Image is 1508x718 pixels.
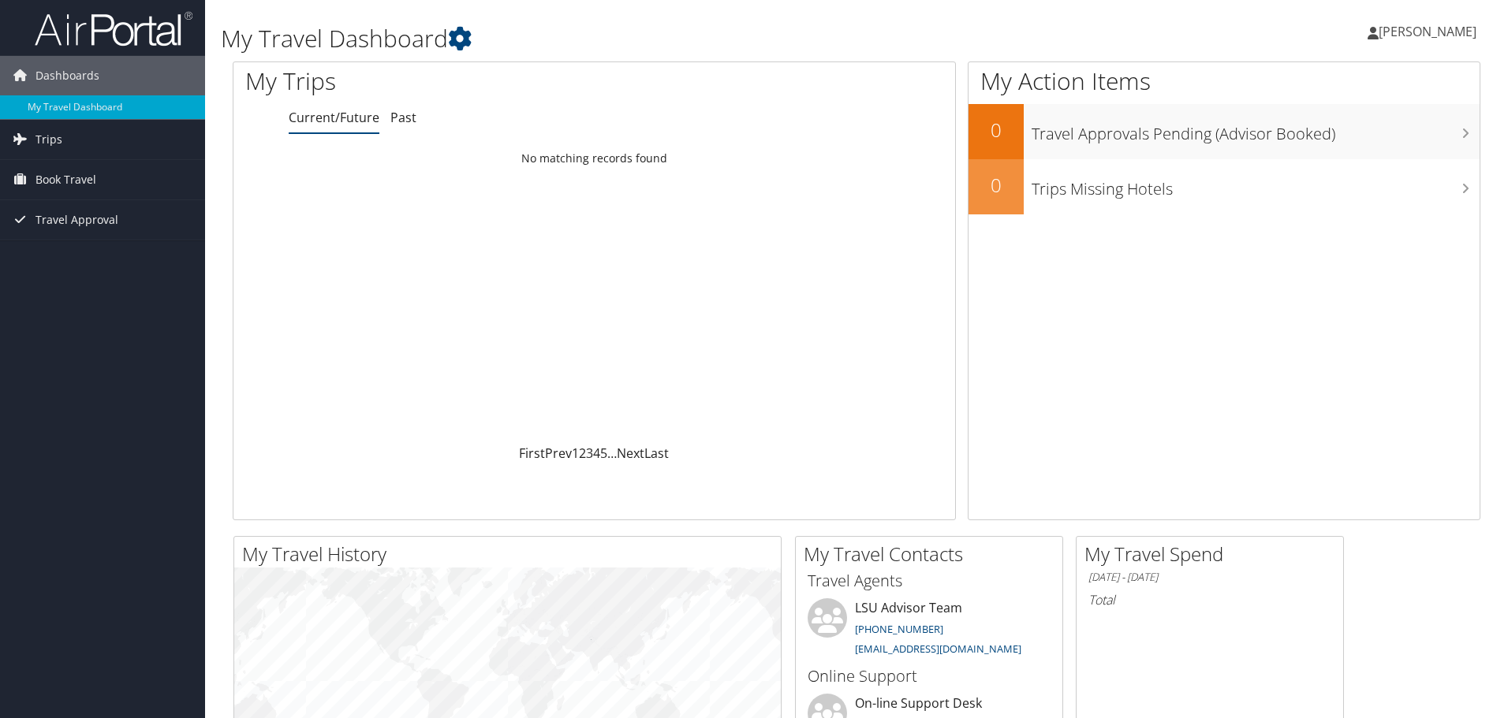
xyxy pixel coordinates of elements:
[545,445,572,462] a: Prev
[245,65,643,98] h1: My Trips
[242,541,781,567] h2: My Travel History
[519,445,545,462] a: First
[808,665,1051,687] h3: Online Support
[1368,8,1492,55] a: [PERSON_NAME]
[586,445,593,462] a: 3
[644,445,669,462] a: Last
[969,159,1480,214] a: 0Trips Missing Hotels
[607,445,617,462] span: …
[804,541,1062,567] h2: My Travel Contacts
[617,445,644,462] a: Next
[289,109,379,126] a: Current/Future
[35,120,62,159] span: Trips
[221,22,1069,55] h1: My Travel Dashboard
[969,104,1480,159] a: 0Travel Approvals Pending (Advisor Booked)
[600,445,607,462] a: 5
[969,117,1024,143] h2: 0
[1032,115,1480,145] h3: Travel Approvals Pending (Advisor Booked)
[35,10,192,47] img: airportal-logo.png
[855,622,943,636] a: [PHONE_NUMBER]
[35,200,118,240] span: Travel Approval
[1084,541,1343,567] h2: My Travel Spend
[572,445,579,462] a: 1
[969,65,1480,98] h1: My Action Items
[390,109,416,126] a: Past
[35,56,99,95] span: Dashboards
[233,144,955,173] td: No matching records found
[579,445,586,462] a: 2
[1088,591,1331,608] h6: Total
[1379,23,1476,40] span: [PERSON_NAME]
[35,160,96,199] span: Book Travel
[855,642,1021,656] a: [EMAIL_ADDRESS][DOMAIN_NAME]
[1032,170,1480,200] h3: Trips Missing Hotels
[969,172,1024,199] h2: 0
[593,445,600,462] a: 4
[1088,570,1331,585] h6: [DATE] - [DATE]
[808,570,1051,592] h3: Travel Agents
[800,598,1058,663] li: LSU Advisor Team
